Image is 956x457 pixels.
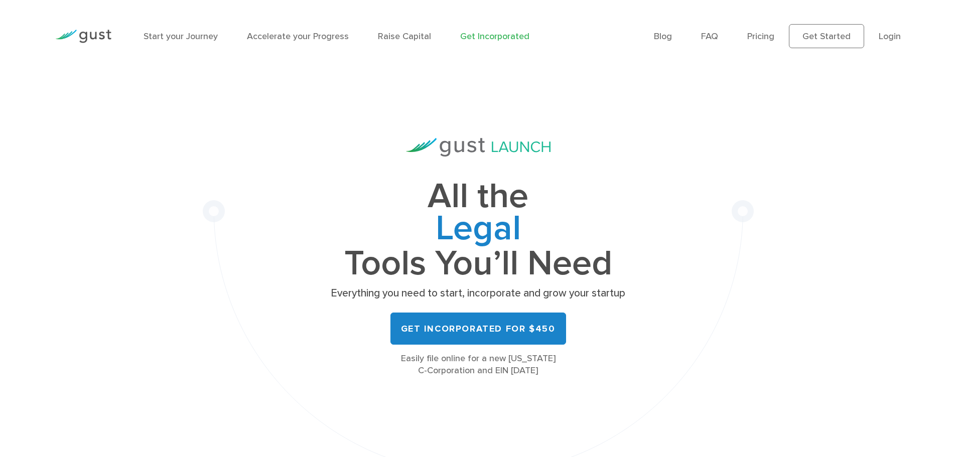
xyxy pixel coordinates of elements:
[378,31,431,42] a: Raise Capital
[460,31,529,42] a: Get Incorporated
[247,31,349,42] a: Accelerate your Progress
[406,138,551,157] img: Gust Launch Logo
[701,31,718,42] a: FAQ
[747,31,774,42] a: Pricing
[390,313,566,345] a: Get Incorporated for $450
[328,353,629,377] div: Easily file online for a new [US_STATE] C-Corporation and EIN [DATE]
[144,31,218,42] a: Start your Journey
[654,31,672,42] a: Blog
[328,181,629,279] h1: All the Tools You’ll Need
[55,30,111,43] img: Gust Logo
[879,31,901,42] a: Login
[328,286,629,300] p: Everything you need to start, incorporate and grow your startup
[789,24,864,48] a: Get Started
[328,213,629,248] span: Legal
